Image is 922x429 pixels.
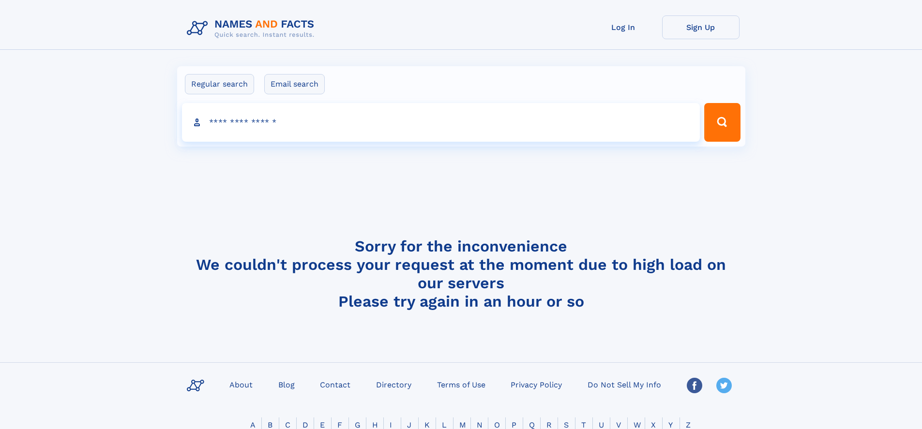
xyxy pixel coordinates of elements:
input: search input [182,103,700,142]
img: Logo Names and Facts [183,15,322,42]
a: Blog [274,377,299,391]
button: Search Button [704,103,740,142]
label: Regular search [185,74,254,94]
a: Contact [316,377,354,391]
img: Facebook [687,378,702,393]
label: Email search [264,74,325,94]
a: Sign Up [662,15,740,39]
a: Privacy Policy [507,377,566,391]
a: Directory [372,377,415,391]
a: Terms of Use [433,377,489,391]
h4: Sorry for the inconvenience We couldn't process your request at the moment due to high load on ou... [183,237,740,311]
a: Log In [585,15,662,39]
a: About [226,377,257,391]
a: Do Not Sell My Info [584,377,665,391]
img: Twitter [716,378,732,393]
